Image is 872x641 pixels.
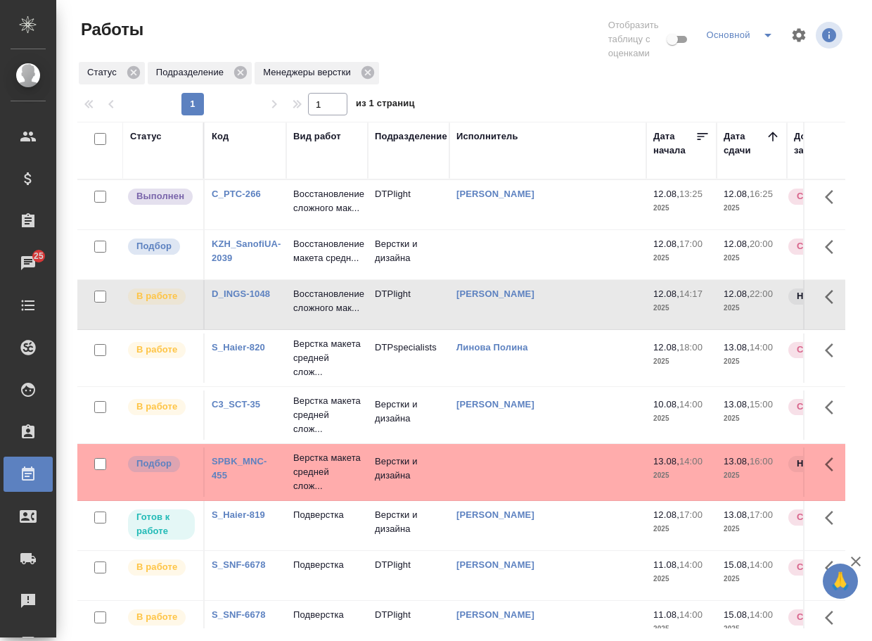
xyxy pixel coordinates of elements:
[724,355,780,369] p: 2025
[653,456,679,467] p: 13.08,
[156,65,229,80] p: Подразделение
[212,456,267,481] a: SPBK_MNC-455
[679,239,703,249] p: 17:00
[375,129,447,144] div: Подразделение
[653,189,679,199] p: 12.08,
[816,180,850,214] button: Здесь прячутся важные кнопки
[653,201,710,215] p: 2025
[136,400,177,414] p: В работе
[679,509,703,520] p: 17:00
[127,455,196,474] div: Можно подбирать исполнителей
[750,288,773,299] p: 22:00
[356,95,415,115] span: из 1 страниц
[263,65,356,80] p: Менеджеры верстки
[679,288,703,299] p: 14:17
[212,189,261,199] a: C_PTC-266
[212,609,266,620] a: S_SNF-6678
[653,522,710,536] p: 2025
[797,610,839,624] p: Срочный
[212,342,265,353] a: S_Haier-820
[828,566,852,596] span: 🙏
[653,342,679,353] p: 12.08,
[679,342,703,353] p: 18:00
[679,609,703,620] p: 14:00
[127,608,196,627] div: Исполнитель выполняет работу
[724,609,750,620] p: 15.08,
[750,559,773,570] p: 14:00
[823,564,858,599] button: 🙏
[4,246,53,281] a: 25
[679,559,703,570] p: 14:00
[724,201,780,215] p: 2025
[653,301,710,315] p: 2025
[653,572,710,586] p: 2025
[136,457,172,471] p: Подбор
[653,412,710,426] p: 2025
[679,399,703,410] p: 14:00
[724,129,766,158] div: Дата сдачи
[456,509,534,520] a: [PERSON_NAME]
[212,129,229,144] div: Код
[724,301,780,315] p: 2025
[724,522,780,536] p: 2025
[136,189,184,203] p: Выполнен
[456,609,534,620] a: [PERSON_NAME]
[724,239,750,249] p: 12.08,
[293,337,361,379] p: Верстка макета средней слож...
[724,622,780,636] p: 2025
[25,249,52,263] span: 25
[750,609,773,620] p: 14:00
[750,239,773,249] p: 20:00
[653,469,710,483] p: 2025
[127,558,196,577] div: Исполнитель выполняет работу
[750,399,773,410] p: 15:00
[87,65,122,80] p: Статус
[212,239,281,263] a: KZH_SanofiUA-2039
[136,560,177,574] p: В работе
[255,62,379,84] div: Менеджеры верстки
[456,189,534,199] a: [PERSON_NAME]
[797,189,839,203] p: Срочный
[136,610,177,624] p: В работе
[130,129,162,144] div: Статус
[750,342,773,353] p: 14:00
[293,394,361,436] p: Верстка макета средней слож...
[724,469,780,483] p: 2025
[127,341,196,360] div: Исполнитель выполняет работу
[368,334,449,383] td: DTPspecialists
[724,559,750,570] p: 15.08,
[136,239,172,253] p: Подбор
[127,187,196,206] div: Исполнитель завершил работу
[456,288,534,299] a: [PERSON_NAME]
[653,609,679,620] p: 11.08,
[653,509,679,520] p: 12.08,
[724,342,750,353] p: 13.08,
[653,622,710,636] p: 2025
[797,457,857,471] p: Нормальный
[703,24,782,46] div: split button
[816,601,850,635] button: Здесь прячутся важные кнопки
[212,399,260,410] a: C3_SCT-35
[368,391,449,440] td: Верстки и дизайна
[79,62,145,84] div: Статус
[127,508,196,541] div: Исполнитель может приступить к работе
[724,189,750,199] p: 12.08,
[136,343,177,357] p: В работе
[368,501,449,550] td: Верстки и дизайна
[127,398,196,417] div: Исполнитель выполняет работу
[653,129,695,158] div: Дата начала
[724,412,780,426] p: 2025
[750,456,773,467] p: 16:00
[816,551,850,585] button: Здесь прячутся важные кнопки
[724,288,750,299] p: 12.08,
[212,288,270,299] a: D_INGS-1048
[456,399,534,410] a: [PERSON_NAME]
[456,129,518,144] div: Исполнитель
[368,180,449,229] td: DTPlight
[782,18,816,52] span: Настроить таблицу
[653,239,679,249] p: 12.08,
[724,509,750,520] p: 13.08,
[653,399,679,410] p: 10.08,
[797,239,839,253] p: Срочный
[797,343,839,357] p: Срочный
